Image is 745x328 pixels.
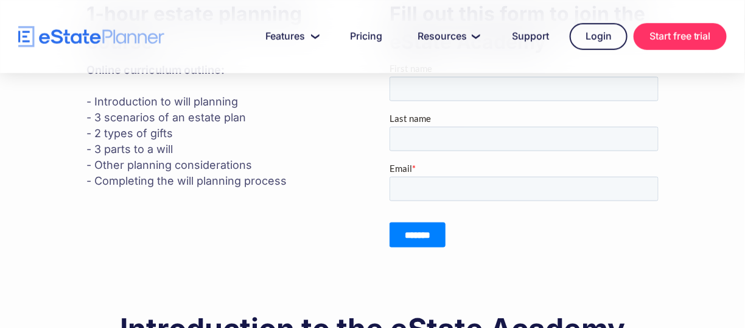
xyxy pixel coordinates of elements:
[390,62,659,268] iframe: Form 0
[251,24,329,49] a: Features
[18,26,164,48] a: home
[497,24,564,49] a: Support
[403,24,491,49] a: Resources
[86,62,355,189] p: - Introduction to will planning - 3 scenarios of an estate plan - 2 types of gifts - 3 parts to a...
[335,24,397,49] a: Pricing
[634,23,727,50] a: Start free trial
[570,23,628,50] a: Login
